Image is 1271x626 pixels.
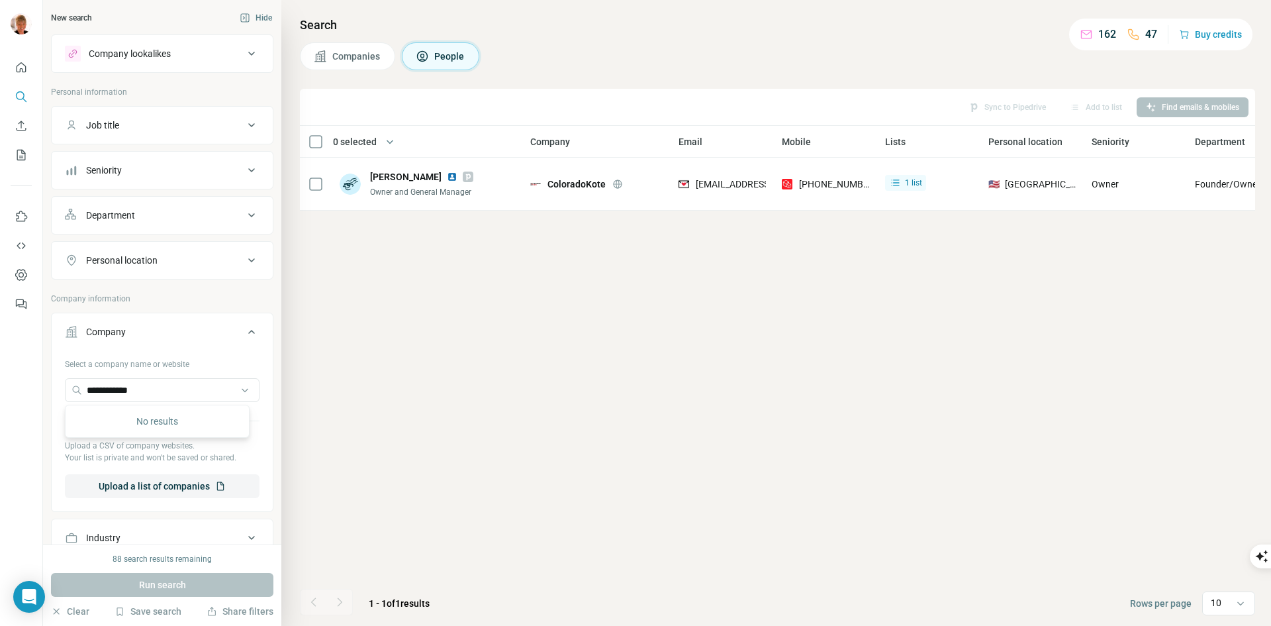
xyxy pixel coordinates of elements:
[679,178,689,191] img: provider findymail logo
[52,109,273,141] button: Job title
[51,12,92,24] div: New search
[113,553,212,565] div: 88 search results remaining
[11,85,32,109] button: Search
[230,8,281,28] button: Hide
[11,143,32,167] button: My lists
[11,13,32,34] img: Avatar
[65,440,259,452] p: Upload a CSV of company websites.
[1005,178,1076,191] span: [GEOGRAPHIC_DATA]
[65,452,259,464] p: Your list is private and won't be saved or shared.
[332,50,381,63] span: Companies
[65,353,259,370] div: Select a company name or website
[52,522,273,554] button: Industry
[1092,135,1129,148] span: Seniority
[395,598,400,609] span: 1
[434,50,465,63] span: People
[86,325,126,339] div: Company
[11,56,32,79] button: Quick start
[1130,597,1192,610] span: Rows per page
[988,178,1000,191] span: 🇺🇸
[369,598,387,609] span: 1 - 1
[333,135,377,148] span: 0 selected
[340,174,361,195] img: Avatar
[86,119,119,132] div: Job title
[52,316,273,353] button: Company
[52,199,273,231] button: Department
[885,135,906,148] span: Lists
[11,234,32,258] button: Use Surfe API
[86,164,122,177] div: Seniority
[11,292,32,316] button: Feedback
[86,531,120,545] div: Industry
[530,135,570,148] span: Company
[1179,25,1242,44] button: Buy credits
[52,38,273,70] button: Company lookalikes
[11,205,32,229] button: Use Surfe on LinkedIn
[782,178,792,191] img: provider prospeo logo
[530,179,541,189] img: Logo of ColoradoKote
[1092,179,1119,189] span: Owner
[86,209,135,222] div: Department
[300,16,1255,34] h4: Search
[51,86,273,98] p: Personal information
[89,47,171,60] div: Company lookalikes
[370,170,442,183] span: [PERSON_NAME]
[988,135,1062,148] span: Personal location
[1195,135,1245,148] span: Department
[207,605,273,618] button: Share filters
[51,293,273,305] p: Company information
[696,179,843,189] span: [EMAIL_ADDRESS][DOMAIN_NAME]
[11,114,32,138] button: Enrich CSV
[799,179,877,189] span: [PHONE_NUMBER]
[52,154,273,186] button: Seniority
[1211,596,1221,609] p: 10
[1145,26,1157,42] p: 47
[11,263,32,287] button: Dashboard
[387,598,395,609] span: of
[369,598,430,609] span: results
[547,178,606,191] span: ColoradoKote
[52,244,273,276] button: Personal location
[905,177,922,189] span: 1 list
[115,605,181,618] button: Save search
[13,581,45,613] div: Open Intercom Messenger
[1098,26,1116,42] p: 162
[679,135,702,148] span: Email
[447,172,457,182] img: LinkedIn logo
[86,254,158,267] div: Personal location
[782,135,811,148] span: Mobile
[51,605,89,618] button: Clear
[370,187,471,197] span: Owner and General Manager
[65,474,259,498] button: Upload a list of companies
[68,408,246,435] div: No results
